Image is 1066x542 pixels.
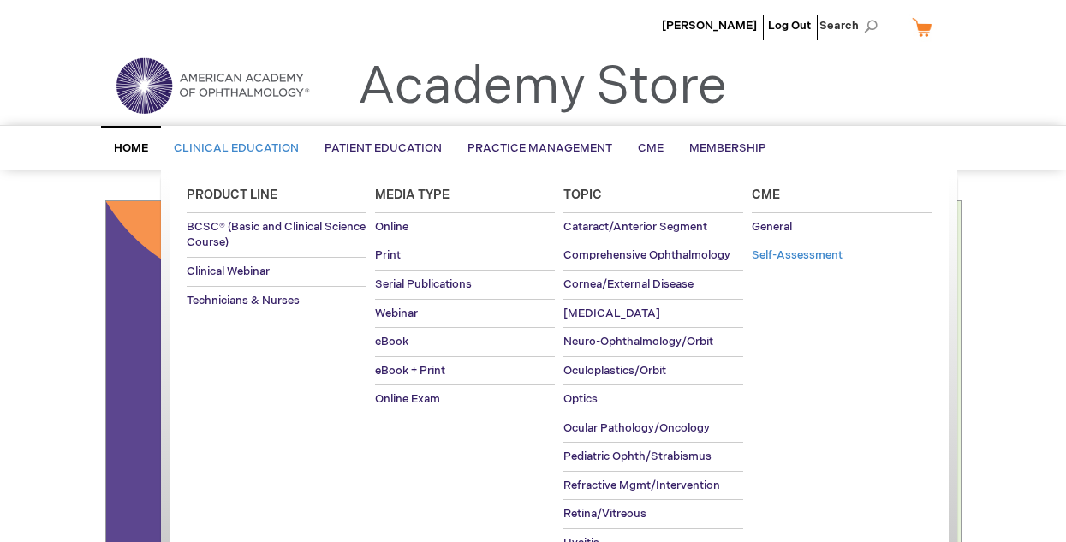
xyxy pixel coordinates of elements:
[752,220,792,234] span: General
[662,19,757,33] a: [PERSON_NAME]
[638,141,664,155] span: CME
[563,507,646,521] span: Retina/Vitreous
[563,307,660,320] span: [MEDICAL_DATA]
[375,248,401,262] span: Print
[689,141,766,155] span: Membership
[563,421,710,435] span: Ocular Pathology/Oncology
[768,19,811,33] a: Log Out
[114,141,148,155] span: Home
[563,450,712,463] span: Pediatric Ophth/Strabismus
[358,57,727,118] a: Academy Store
[375,307,418,320] span: Webinar
[752,248,843,262] span: Self-Assessment
[467,141,612,155] span: Practice Management
[563,392,598,406] span: Optics
[375,220,408,234] span: Online
[375,364,445,378] span: eBook + Print
[819,9,884,43] span: Search
[563,220,707,234] span: Cataract/Anterior Segment
[174,141,299,155] span: Clinical Education
[563,248,730,262] span: Comprehensive Ophthalmology
[375,277,472,291] span: Serial Publications
[187,265,270,278] span: Clinical Webinar
[325,141,442,155] span: Patient Education
[187,220,366,250] span: BCSC® (Basic and Clinical Science Course)
[375,188,450,202] span: Media Type
[375,335,408,348] span: eBook
[563,188,602,202] span: Topic
[375,392,440,406] span: Online Exam
[187,188,277,202] span: Product Line
[563,335,713,348] span: Neuro-Ophthalmology/Orbit
[563,277,694,291] span: Cornea/External Disease
[752,188,780,202] span: Cme
[563,479,720,492] span: Refractive Mgmt/Intervention
[187,294,300,307] span: Technicians & Nurses
[563,364,666,378] span: Oculoplastics/Orbit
